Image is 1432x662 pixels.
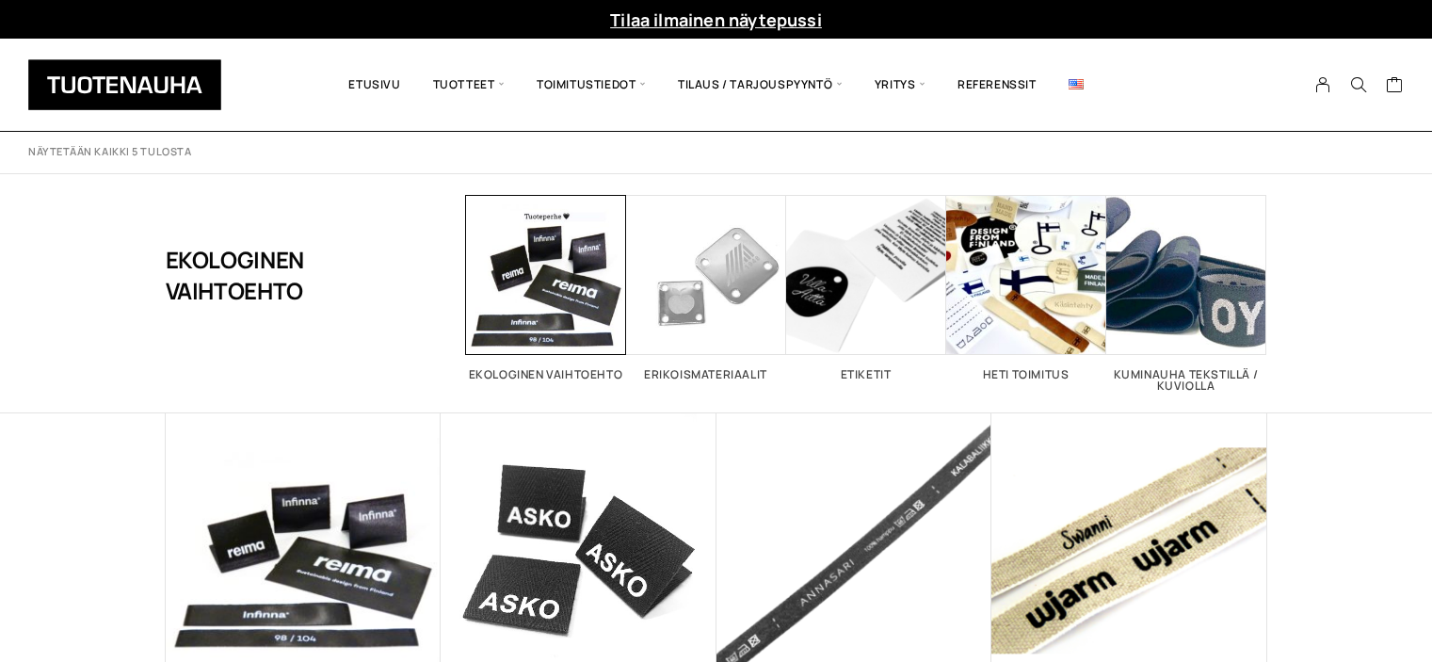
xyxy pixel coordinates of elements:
h2: Ekologinen vaihtoehto [466,369,626,380]
h2: Kuminauha tekstillä / kuviolla [1106,369,1266,392]
h2: Erikoismateriaalit [626,369,786,380]
a: Cart [1386,75,1404,98]
a: My Account [1305,76,1342,93]
h2: Etiketit [786,369,946,380]
span: Tuotteet [417,53,521,117]
span: Tilaus / Tarjouspyyntö [662,53,859,117]
a: Visit product category Ekologinen vaihtoehto [466,195,626,380]
a: Visit product category Kuminauha tekstillä / kuviolla [1106,195,1266,392]
span: Yritys [859,53,941,117]
h1: Ekologinen vaihtoehto [166,195,372,355]
a: Visit product category Etiketit [786,195,946,380]
button: Search [1341,76,1376,93]
p: Näytetään kaikki 5 tulosta [28,145,191,159]
a: Referenssit [941,53,1053,117]
a: Etusivu [332,53,416,117]
a: Visit product category Heti toimitus [946,195,1106,380]
a: Tilaa ilmainen näytepussi [610,8,822,31]
a: Visit product category Erikoismateriaalit [626,195,786,380]
img: Tuotenauha Oy [28,59,221,110]
span: Toimitustiedot [521,53,662,117]
img: English [1069,79,1084,89]
h2: Heti toimitus [946,369,1106,380]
